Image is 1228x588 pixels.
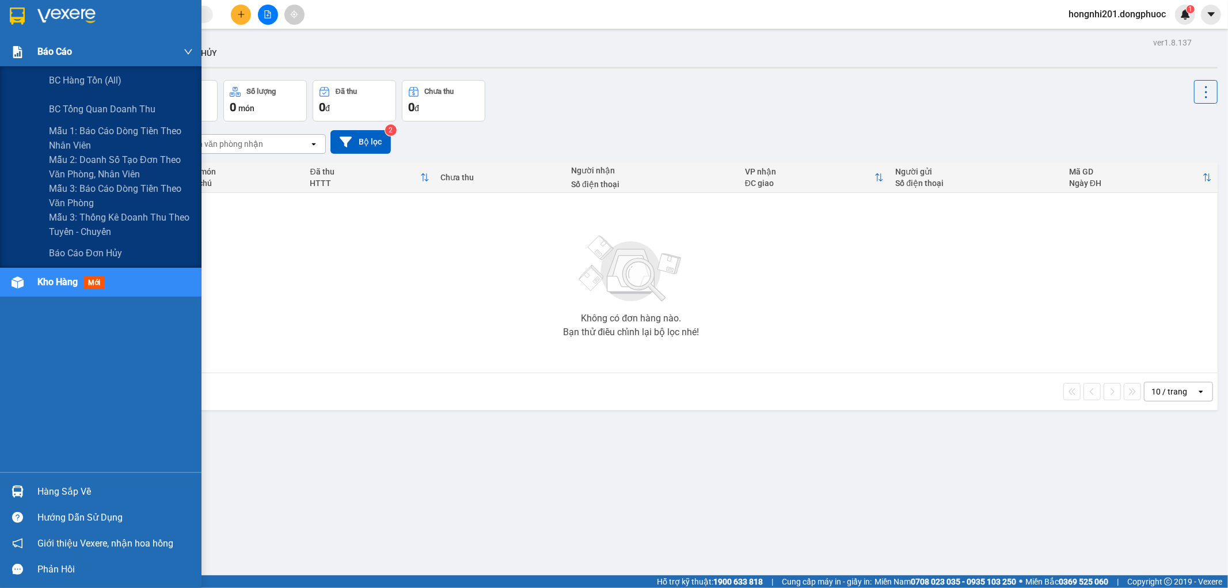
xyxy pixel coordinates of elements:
span: down [184,47,193,56]
div: 10 / trang [1151,386,1187,397]
div: ĐC giao [745,179,875,188]
sup: 2 [385,124,397,136]
span: Giới thiệu Vexere, nhận hoa hồng [37,536,173,551]
button: aim [284,5,305,25]
strong: 1900 633 818 [713,577,763,586]
span: caret-down [1206,9,1216,20]
span: Miền Bắc [1025,575,1108,588]
button: Số lượng0món [223,80,307,122]
img: logo-vxr [10,7,25,25]
span: Hỗ trợ kỹ thuật: [657,575,763,588]
span: copyright [1164,578,1172,586]
span: | [1117,575,1119,588]
span: message [12,564,23,575]
img: warehouse-icon [12,276,24,289]
div: Người gửi [895,167,1058,176]
button: file-add [258,5,278,25]
button: plus [231,5,251,25]
div: Tên món [185,167,299,176]
strong: 0708 023 035 - 0935 103 250 [911,577,1016,586]
div: Đã thu [336,88,357,96]
div: Không có đơn hàng nào. [581,314,681,323]
div: Số lượng [246,88,276,96]
div: Chưa thu [441,173,560,182]
span: Mẫu 1: Báo cáo dòng tiền theo nhân viên [49,124,193,153]
span: BC hàng tồn (all) [49,73,121,88]
th: Toggle SortBy [304,162,435,193]
span: BC tổng quan doanh thu [49,102,155,116]
sup: 1 [1187,5,1195,13]
div: Hàng sắp về [37,483,193,500]
div: VP nhận [745,167,875,176]
span: báo cáo đơn hủy [49,246,122,260]
div: Hướng dẫn sử dụng [37,509,193,526]
span: Mẫu 3: Báo cáo dòng tiền theo văn phòng [49,181,193,210]
div: Bạn thử điều chỉnh lại bộ lọc nhé! [563,328,699,337]
span: Kho hàng [37,276,78,287]
span: đ [415,104,419,113]
div: Người nhận [571,166,733,175]
th: Toggle SortBy [739,162,890,193]
span: 1 [1188,5,1192,13]
strong: 0369 525 060 [1059,577,1108,586]
button: Đã thu0đ [313,80,396,122]
span: đ [325,104,330,113]
span: hongnhi201.dongphuoc [1059,7,1175,21]
img: solution-icon [12,46,24,58]
svg: open [309,139,318,149]
div: Số điện thoại [571,180,733,189]
span: 0 [230,100,236,114]
span: Miền Nam [875,575,1016,588]
span: | [771,575,773,588]
span: file-add [264,10,272,18]
div: Đã thu [310,167,420,176]
button: Chưa thu0đ [402,80,485,122]
span: Mẫu 2: Doanh số tạo đơn theo Văn phòng, nhân viên [49,153,193,181]
div: Ghi chú [185,179,299,188]
span: aim [290,10,298,18]
span: món [238,104,254,113]
button: Bộ lọc [330,130,391,154]
span: 0 [408,100,415,114]
img: icon-new-feature [1180,9,1191,20]
span: Báo cáo [37,44,72,59]
div: Chưa thu [425,88,454,96]
img: warehouse-icon [12,485,24,498]
div: Mã GD [1069,167,1203,176]
div: Phản hồi [37,561,193,578]
span: plus [237,10,245,18]
span: Cung cấp máy in - giấy in: [782,575,872,588]
img: svg+xml;base64,PHN2ZyBjbGFzcz0ibGlzdC1wbHVnX19zdmciIHhtbG5zPSJodHRwOi8vd3d3LnczLm9yZy8yMDAwL3N2Zy... [573,229,689,309]
svg: open [1196,387,1206,396]
span: notification [12,538,23,549]
span: ⚪️ [1019,579,1022,584]
button: caret-down [1201,5,1221,25]
span: mới [83,276,105,289]
div: Số điện thoại [895,179,1058,188]
th: Toggle SortBy [1063,162,1218,193]
div: Ngày ĐH [1069,179,1203,188]
div: ver 1.8.137 [1153,36,1192,49]
div: HTTT [310,179,420,188]
span: 0 [319,100,325,114]
div: Chọn văn phòng nhận [184,138,263,150]
span: Mẫu 3: Thống kê doanh thu theo tuyến - chuyến [49,210,193,239]
span: question-circle [12,512,23,523]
